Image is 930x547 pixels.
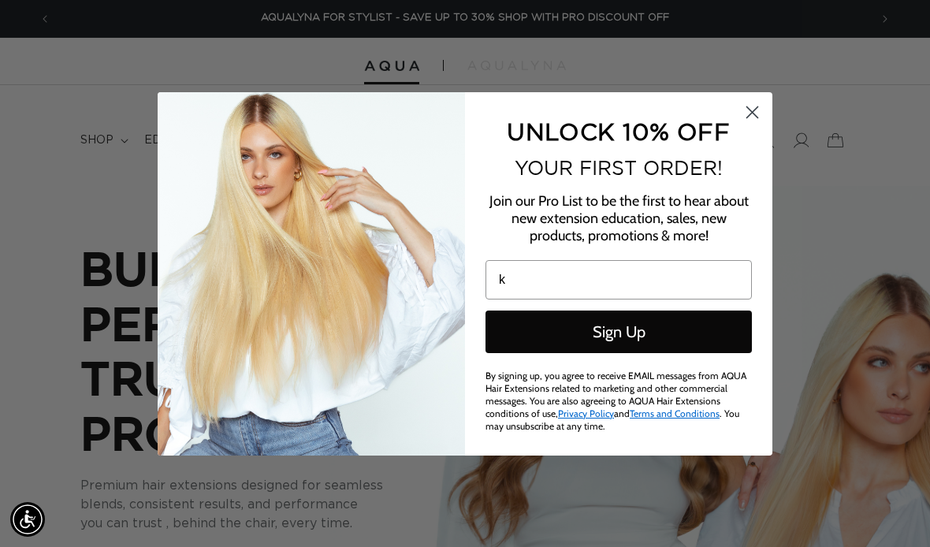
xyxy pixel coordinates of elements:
[738,99,766,126] button: Close dialog
[485,260,752,300] input: Enter your email address
[515,157,723,179] span: YOUR FIRST ORDER!
[489,192,749,244] span: Join our Pro List to be the first to hear about new extension education, sales, new products, pro...
[630,407,720,419] a: Terms and Conditions
[558,407,614,419] a: Privacy Policy
[851,471,930,547] iframe: Chat Widget
[507,118,730,144] span: UNLOCK 10% OFF
[485,370,746,432] span: By signing up, you agree to receive EMAIL messages from AQUA Hair Extensions related to marketing...
[485,311,752,353] button: Sign Up
[158,92,465,456] img: daab8b0d-f573-4e8c-a4d0-05ad8d765127.png
[10,502,45,537] div: Accessibility Menu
